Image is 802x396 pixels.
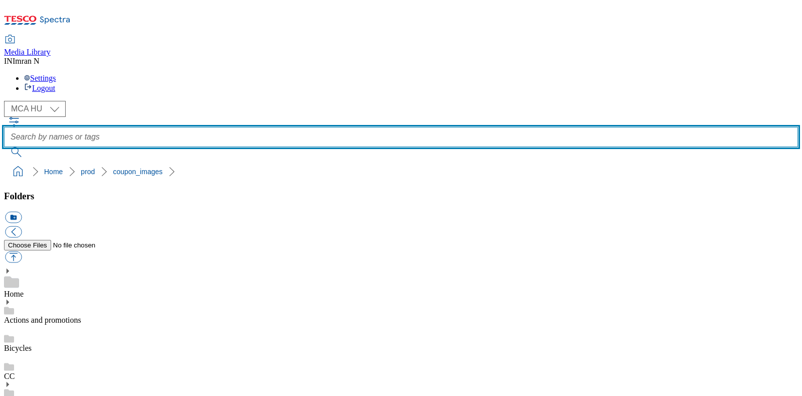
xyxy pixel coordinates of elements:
[4,162,798,181] nav: breadcrumb
[10,164,26,180] a: home
[24,84,55,92] a: Logout
[13,57,40,65] span: Imran N
[24,74,56,82] a: Settings
[4,290,24,298] a: Home
[4,48,51,56] span: Media Library
[4,316,81,324] a: Actions and promotions
[4,344,32,352] a: Bicycles
[81,168,95,176] a: prod
[4,191,798,202] h3: Folders
[44,168,63,176] a: Home
[113,168,162,176] a: coupon_images
[4,57,13,65] span: IN
[4,372,15,380] a: CC
[4,127,798,147] input: Search by names or tags
[4,36,51,57] a: Media Library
